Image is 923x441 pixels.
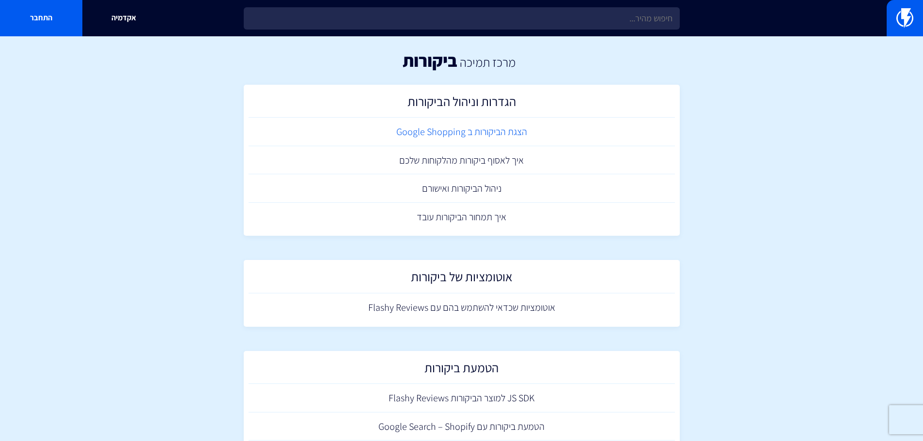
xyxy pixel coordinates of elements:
[249,356,675,384] a: הטמעת ביקורות
[253,94,670,113] h2: הגדרות וניהול הביקורות
[249,293,675,322] a: אוטומציות שכדאי להשתמש בהם עם Flashy Reviews
[249,146,675,175] a: איך לאסוף ביקורות מהלקוחות שלכם
[249,90,675,118] a: הגדרות וניהול הביקורות
[249,265,675,293] a: אוטומציות של ביקורות
[249,384,675,412] a: JS SDK למוצר הביקורות Flashy Reviews
[253,361,670,380] h2: הטמעת ביקורות
[249,203,675,231] a: איך תמחור הביקורות עובד
[253,270,670,289] h2: אוטומציות של ביקורות
[244,7,680,30] input: חיפוש מהיר...
[460,54,516,70] a: מרכז תמיכה
[403,51,457,70] h1: ביקורות
[249,412,675,441] a: הטמעת ביקורות עם Google Search – Shopify
[249,118,675,146] a: הצגת הביקורות ב Google Shopping
[249,174,675,203] a: ניהול הביקורות ואישורם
